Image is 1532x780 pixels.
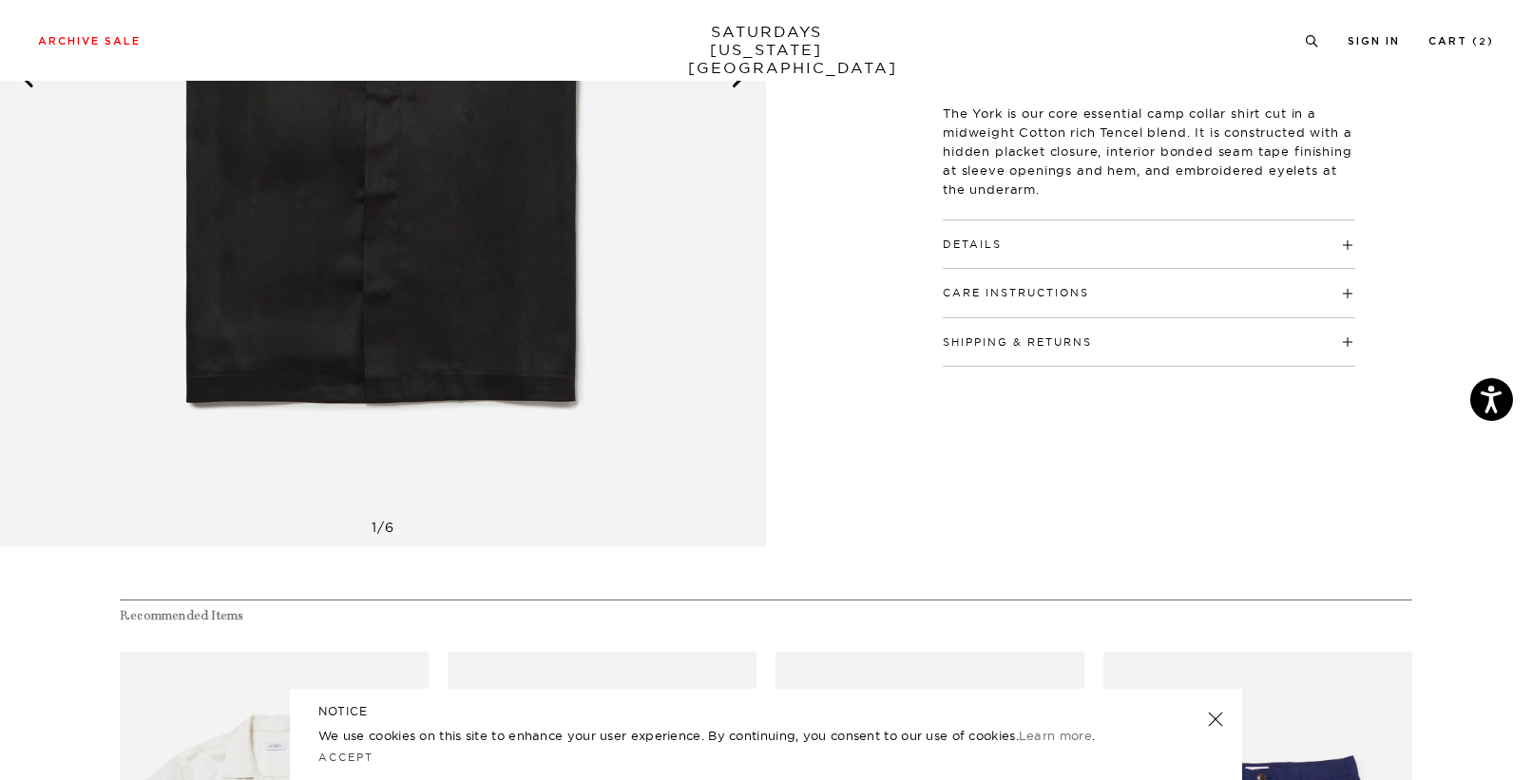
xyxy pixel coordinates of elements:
p: The York is our core essential camp collar shirt cut in a midweight Cotton rich Tencel blend. It ... [943,104,1355,199]
span: 1 [372,519,377,536]
span: 6 [385,519,394,536]
button: Description [943,72,1037,83]
small: 2 [1479,38,1487,47]
button: Shipping & Returns [943,337,1092,348]
a: SATURDAYS[US_STATE][GEOGRAPHIC_DATA] [688,23,845,77]
h4: Recommended Items [120,608,1412,624]
p: We use cookies on this site to enhance your user experience. By continuing, you consent to our us... [318,726,1146,745]
a: Cart (2) [1428,36,1494,47]
button: Care Instructions [943,288,1089,298]
h5: NOTICE [318,703,1214,720]
a: Learn more [1019,728,1092,743]
button: Details [943,239,1002,250]
a: Sign In [1348,36,1400,47]
a: Accept [318,751,373,764]
a: Archive Sale [38,36,141,47]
